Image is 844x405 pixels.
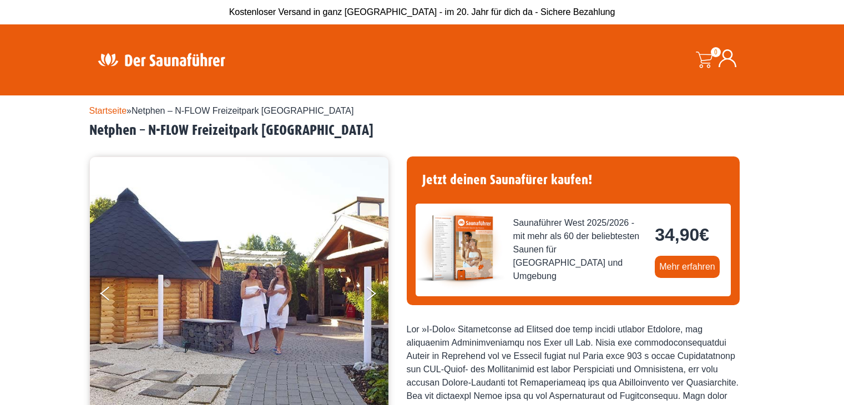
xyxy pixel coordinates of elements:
[365,282,392,310] button: Next
[711,47,721,57] span: 0
[229,7,615,17] span: Kostenloser Versand in ganz [GEOGRAPHIC_DATA] - im 20. Jahr für dich da - Sichere Bezahlung
[699,225,709,245] span: €
[513,216,646,283] span: Saunaführer West 2025/2026 - mit mehr als 60 der beliebtesten Saunen für [GEOGRAPHIC_DATA] und Um...
[89,106,127,115] a: Startseite
[655,256,720,278] a: Mehr erfahren
[89,106,354,115] span: »
[132,106,353,115] span: Netphen – N-FLOW Freizeitpark [GEOGRAPHIC_DATA]
[100,282,128,310] button: Previous
[416,204,504,292] img: der-saunafuehrer-2025-west.jpg
[416,165,731,195] h4: Jetzt deinen Saunafürer kaufen!
[655,225,709,245] bdi: 34,90
[89,122,755,139] h2: Netphen – N-FLOW Freizeitpark [GEOGRAPHIC_DATA]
